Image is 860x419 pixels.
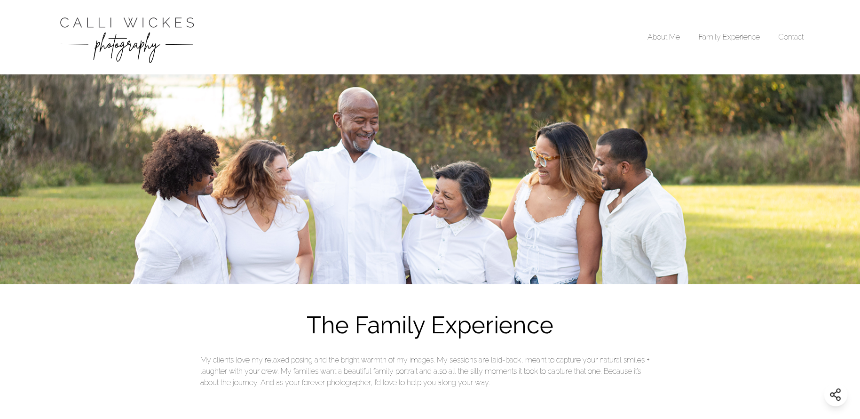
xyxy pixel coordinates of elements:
[699,32,760,41] a: Family Experience
[824,383,847,406] button: Share this website
[200,355,660,388] p: My clients love my relaxed posing and the bright warmth of my images. My sessions are laid-back, ...
[56,9,197,65] img: Calli Wickes Photography Logo
[56,9,197,65] a: Calli Wickes Photography Home Page
[647,32,680,41] a: About Me
[779,32,804,41] a: Contact
[307,307,553,343] h1: The Family Experience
